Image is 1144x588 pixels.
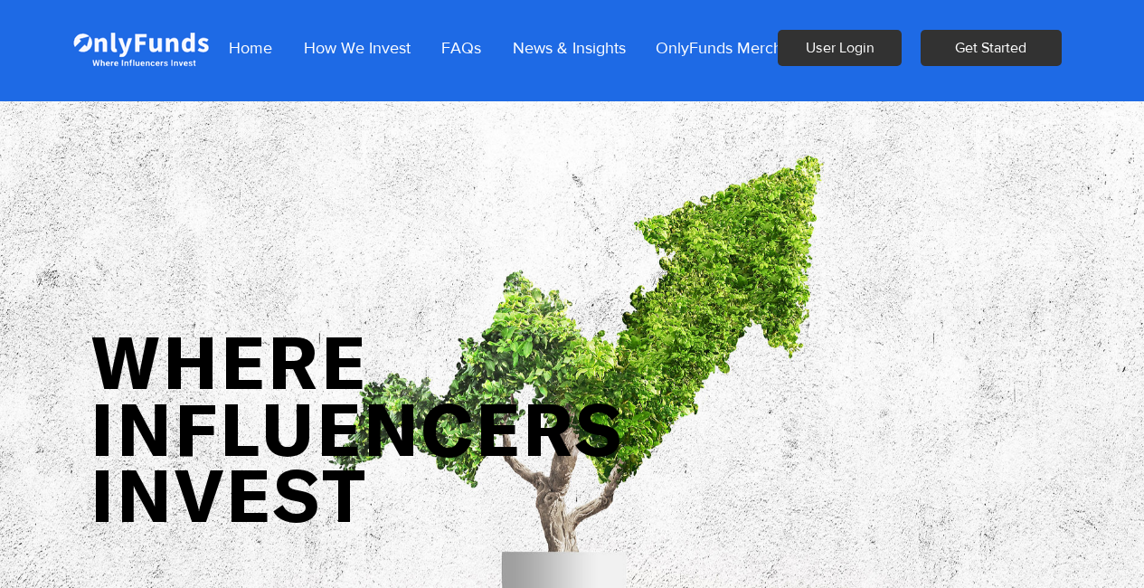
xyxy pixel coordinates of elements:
p: OnlyFunds Merch [647,25,791,71]
a: News & Insights [496,25,641,71]
a: Home [213,25,288,71]
a: User Login [778,30,902,66]
span: User Login [806,38,874,58]
p: FAQs [432,25,490,71]
a: How We Invest [288,25,426,71]
p: Home [220,25,281,71]
a: OnlyFunds Merch [641,25,797,71]
span: Get Started [955,38,1026,58]
span: WHERE INFLUENCERS INVEST [90,317,624,536]
p: News & Insights [504,25,635,71]
a: FAQs [426,25,496,71]
img: Onlyfunds logo in white on a blue background. [71,16,210,80]
nav: Site [213,25,797,71]
p: How We Invest [295,25,420,71]
button: Get Started [921,30,1062,66]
